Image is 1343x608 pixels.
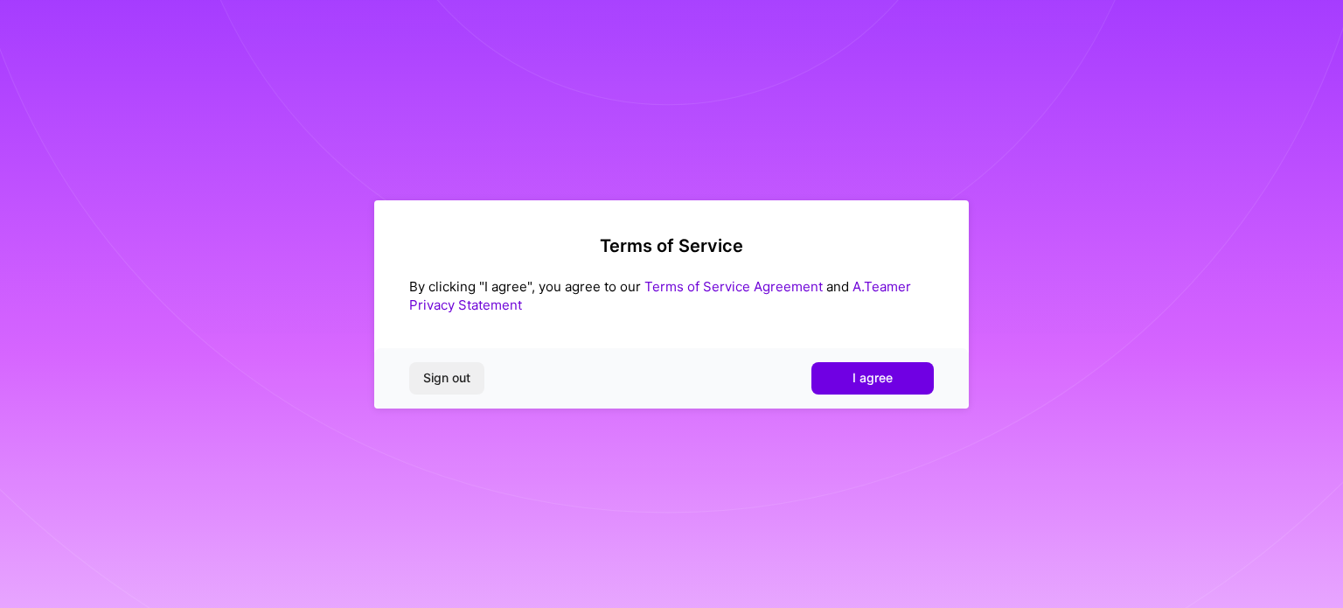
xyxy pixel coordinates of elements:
div: By clicking "I agree", you agree to our and [409,277,934,314]
button: Sign out [409,362,484,394]
span: I agree [852,369,893,387]
button: I agree [811,362,934,394]
h2: Terms of Service [409,235,934,256]
a: Terms of Service Agreement [644,278,823,295]
span: Sign out [423,369,470,387]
